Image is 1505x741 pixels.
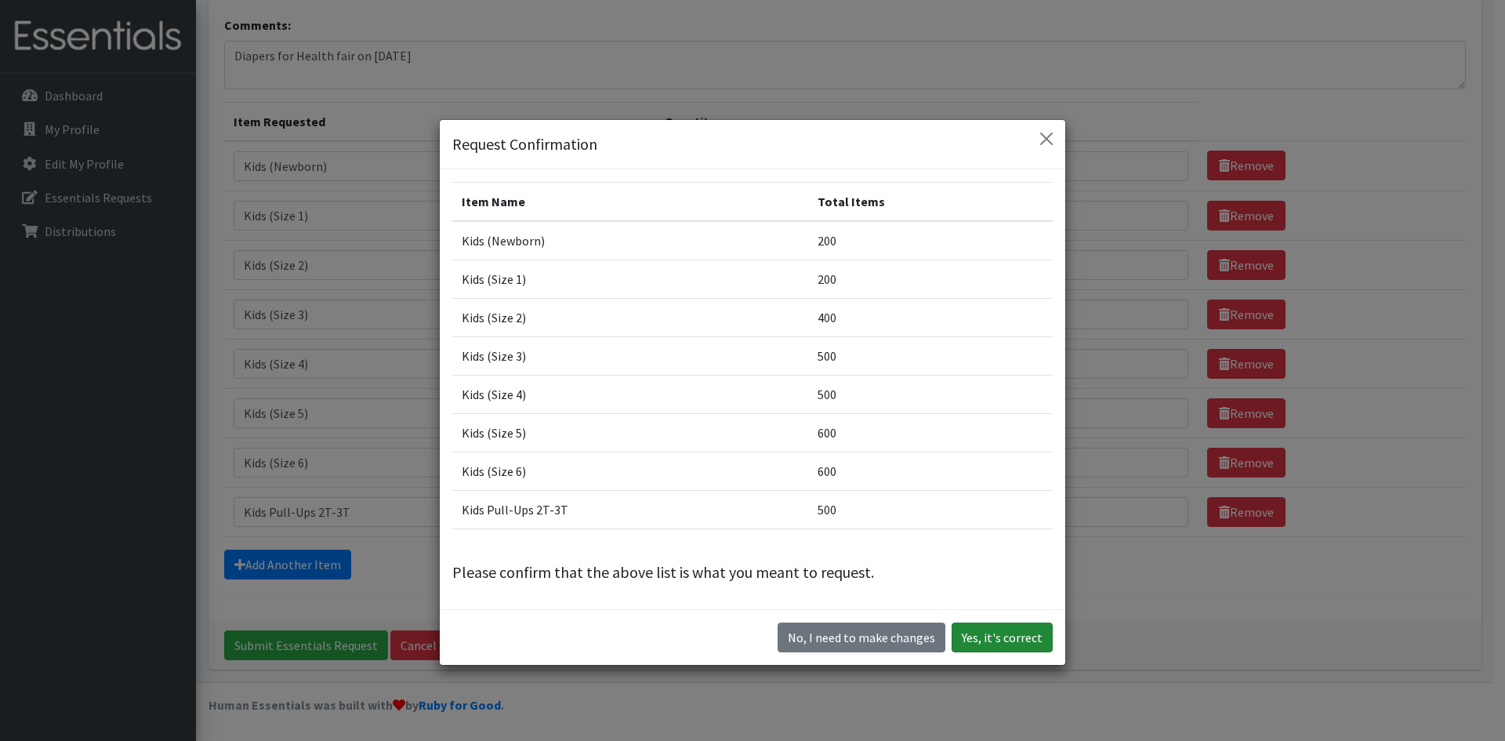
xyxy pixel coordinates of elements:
[808,260,1053,299] td: 200
[452,452,808,491] td: Kids (Size 6)
[1034,126,1059,151] button: Close
[808,414,1053,452] td: 600
[452,561,1053,584] p: Please confirm that the above list is what you meant to request.
[808,221,1053,260] td: 200
[952,623,1053,652] button: Yes, it's correct
[808,376,1053,414] td: 500
[808,491,1053,529] td: 500
[808,299,1053,337] td: 400
[778,623,945,652] button: No I need to make changes
[808,452,1053,491] td: 600
[452,414,808,452] td: Kids (Size 5)
[808,337,1053,376] td: 500
[452,221,808,260] td: Kids (Newborn)
[452,491,808,529] td: Kids Pull-Ups 2T-3T
[452,260,808,299] td: Kids (Size 1)
[452,299,808,337] td: Kids (Size 2)
[808,183,1053,222] th: Total Items
[452,337,808,376] td: Kids (Size 3)
[452,183,808,222] th: Item Name
[452,376,808,414] td: Kids (Size 4)
[452,133,597,156] h5: Request Confirmation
